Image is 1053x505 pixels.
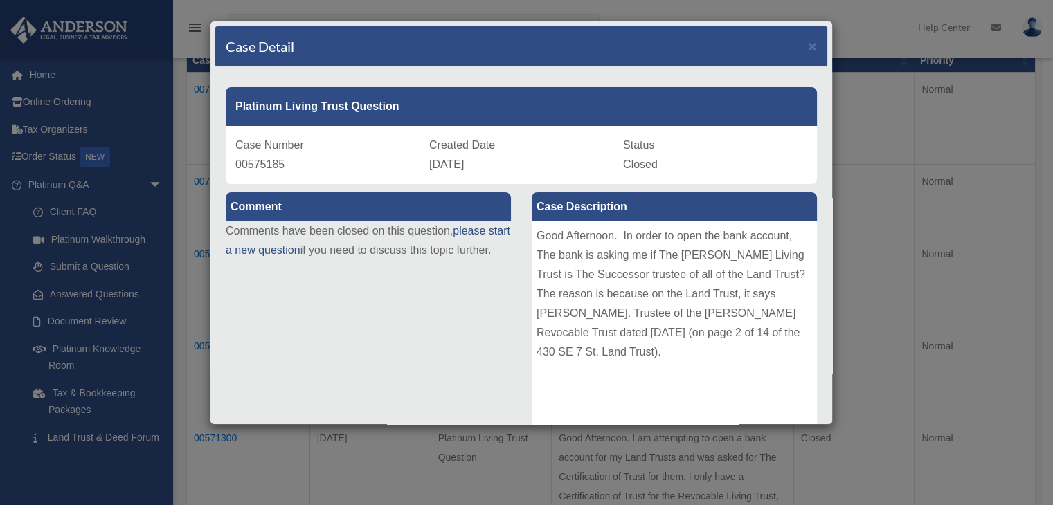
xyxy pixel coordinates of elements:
span: Status [623,139,654,151]
a: please start a new question [226,225,510,256]
div: Platinum Living Trust Question [226,87,817,126]
span: × [808,38,817,54]
button: Close [808,39,817,53]
span: [DATE] [429,158,464,170]
span: Closed [623,158,658,170]
h4: Case Detail [226,37,294,56]
p: Comments have been closed on this question, if you need to discuss this topic further. [226,221,511,260]
label: Case Description [532,192,817,221]
span: Case Number [235,139,304,151]
div: Good Afternoon. In order to open the bank account, The bank is asking me if The [PERSON_NAME] Liv... [532,221,817,429]
span: Created Date [429,139,495,151]
label: Comment [226,192,511,221]
span: 00575185 [235,158,285,170]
